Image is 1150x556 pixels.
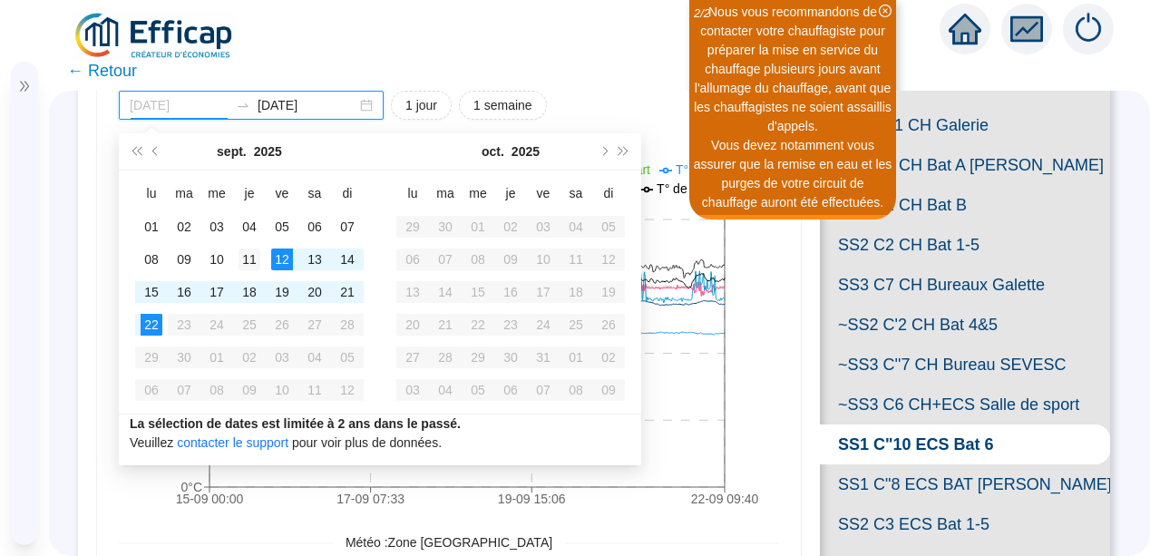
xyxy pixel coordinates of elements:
[396,210,429,243] td: 2025-09-29
[271,216,293,238] div: 05
[462,210,494,243] td: 2025-10-01
[560,210,592,243] td: 2025-10-04
[565,314,587,336] div: 25
[498,492,566,506] tspan: 19-09 15:06
[565,379,587,401] div: 08
[271,249,293,270] div: 12
[135,308,168,341] td: 2025-09-22
[233,210,266,243] td: 2025-09-04
[532,379,554,401] div: 07
[560,276,592,308] td: 2025-10-18
[135,341,168,374] td: 2025-09-29
[135,276,168,308] td: 2025-09-15
[434,314,456,336] div: 21
[331,374,364,406] td: 2025-10-12
[236,98,250,112] span: to
[467,281,489,303] div: 15
[532,281,554,303] div: 17
[592,276,625,308] td: 2025-10-19
[200,341,233,374] td: 2025-10-01
[298,374,331,406] td: 2025-10-11
[694,6,710,20] i: 2 / 2
[473,96,532,115] span: 1 semaine
[396,374,429,406] td: 2025-11-03
[434,281,456,303] div: 14
[239,314,260,336] div: 25
[402,379,424,401] div: 03
[593,133,613,170] button: Mois suivant (PageDown)
[494,210,527,243] td: 2025-10-02
[173,314,195,336] div: 23
[200,374,233,406] td: 2025-10-08
[462,341,494,374] td: 2025-10-29
[333,533,565,552] span: Météo : Zone [GEOGRAPHIC_DATA]
[527,243,560,276] td: 2025-10-10
[434,346,456,368] div: 28
[206,216,228,238] div: 03
[405,96,437,115] span: 1 jour
[304,281,326,303] div: 20
[532,314,554,336] div: 24
[527,341,560,374] td: 2025-10-31
[239,379,260,401] div: 09
[168,210,200,243] td: 2025-09-02
[820,265,1110,305] span: SS3 C7 CH Bureaux Galette
[462,178,494,210] th: me
[500,216,521,238] div: 02
[206,379,228,401] div: 08
[304,346,326,368] div: 04
[336,346,358,368] div: 05
[820,105,1110,145] span: SS1 C11 CH Galerie
[692,136,893,212] div: Vous devez notamment vous assurer que la remise en eau et les purges de votre circuit de chauffag...
[331,341,364,374] td: 2025-10-05
[560,308,592,341] td: 2025-10-25
[298,210,331,243] td: 2025-09-06
[73,11,237,62] img: efficap energie logo
[402,346,424,368] div: 27
[494,308,527,341] td: 2025-10-23
[141,216,162,238] div: 01
[239,216,260,238] div: 04
[141,346,162,368] div: 29
[233,308,266,341] td: 2025-09-25
[500,379,521,401] div: 06
[200,243,233,276] td: 2025-09-10
[141,314,162,336] div: 22
[298,178,331,210] th: sa
[126,133,146,170] button: Année précédente (Ctrl + gauche)
[879,5,892,17] span: close-circle
[266,210,298,243] td: 2025-09-05
[467,249,489,270] div: 08
[592,341,625,374] td: 2025-11-02
[527,210,560,243] td: 2025-10-03
[494,276,527,308] td: 2025-10-16
[560,178,592,210] th: sa
[266,341,298,374] td: 2025-10-03
[298,341,331,374] td: 2025-10-04
[304,379,326,401] div: 11
[181,480,203,494] tspan: 0°C
[396,308,429,341] td: 2025-10-20
[200,308,233,341] td: 2025-09-24
[532,249,554,270] div: 10
[336,492,404,506] tspan: 17-09 07:33
[141,249,162,270] div: 08
[271,314,293,336] div: 26
[462,308,494,341] td: 2025-10-22
[331,308,364,341] td: 2025-09-28
[173,281,195,303] div: 16
[331,178,364,210] th: di
[266,374,298,406] td: 2025-10-10
[336,249,358,270] div: 14
[462,276,494,308] td: 2025-10-15
[459,91,547,120] button: 1 semaine
[565,216,587,238] div: 04
[467,314,489,336] div: 22
[173,379,195,401] div: 07
[331,210,364,243] td: 2025-09-07
[130,415,630,453] div: Veuillez pour voir plus de données.
[266,243,298,276] td: 2025-09-12
[467,379,489,401] div: 05
[592,243,625,276] td: 2025-10-12
[429,178,462,210] th: ma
